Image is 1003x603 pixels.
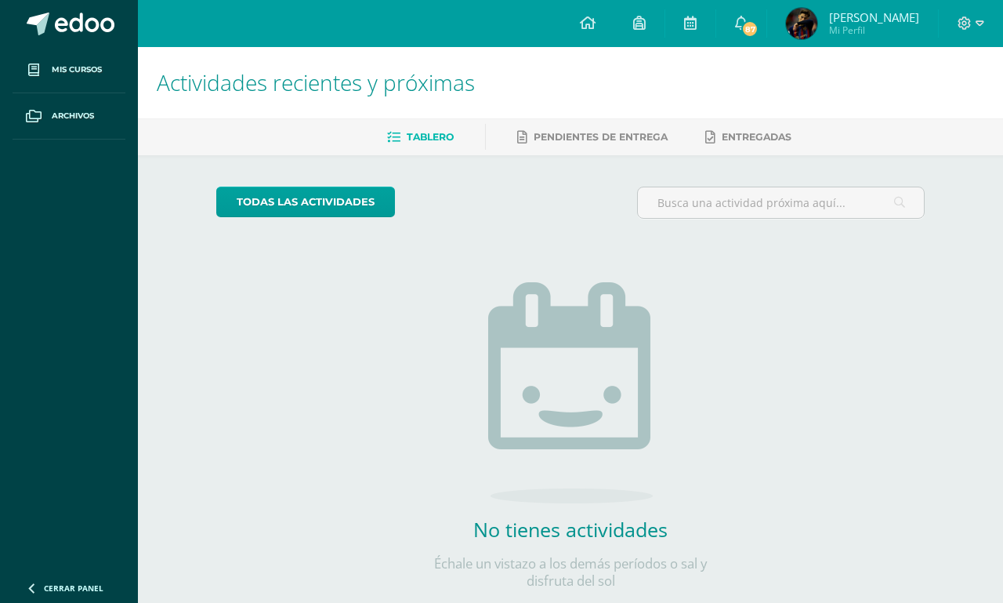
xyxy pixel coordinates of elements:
[13,93,125,140] a: Archivos
[517,125,668,150] a: Pendientes de entrega
[387,125,454,150] a: Tablero
[786,8,817,39] img: a525f3d8d78af0b01a64a68be76906e5.png
[44,583,103,594] span: Cerrar panel
[52,110,94,122] span: Archivos
[414,555,727,590] p: Échale un vistazo a los demás períodos o sal y disfruta del sol
[829,24,919,37] span: Mi Perfil
[722,131,791,143] span: Entregadas
[638,187,925,218] input: Busca una actividad próxima aquí...
[216,187,395,217] a: todas las Actividades
[705,125,791,150] a: Entregadas
[829,9,919,25] span: [PERSON_NAME]
[488,282,653,503] img: no_activities.png
[534,131,668,143] span: Pendientes de entrega
[741,20,759,38] span: 87
[52,64,102,76] span: Mis cursos
[414,516,727,543] h2: No tienes actividades
[13,47,125,93] a: Mis cursos
[407,131,454,143] span: Tablero
[157,67,475,97] span: Actividades recientes y próximas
